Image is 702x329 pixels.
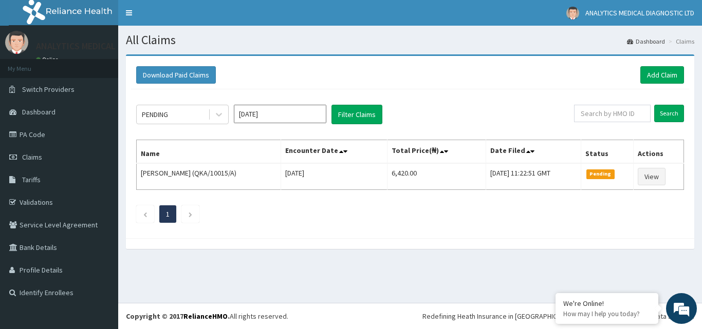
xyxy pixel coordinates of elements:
[136,66,216,84] button: Download Paid Claims
[137,163,281,190] td: [PERSON_NAME] (QKA/10015/A)
[22,85,75,94] span: Switch Providers
[387,140,486,164] th: Total Price(₦)
[640,66,684,84] a: Add Claim
[654,105,684,122] input: Search
[574,105,651,122] input: Search by HMO ID
[586,169,615,179] span: Pending
[563,299,651,308] div: We're Online!
[166,209,170,219] a: Page 1 is your current page
[118,303,702,329] footer: All rights reserved.
[566,7,579,20] img: User Image
[331,105,382,124] button: Filter Claims
[126,33,694,47] h1: All Claims
[281,163,387,190] td: [DATE]
[188,209,193,219] a: Next page
[22,152,42,162] span: Claims
[387,163,486,190] td: 6,420.00
[486,163,581,190] td: [DATE] 11:22:51 GMT
[137,140,281,164] th: Name
[5,31,28,54] img: User Image
[627,37,665,46] a: Dashboard
[183,312,228,321] a: RelianceHMO
[563,309,651,318] p: How may I help you today?
[22,175,41,184] span: Tariffs
[666,37,694,46] li: Claims
[638,168,666,185] a: View
[281,140,387,164] th: Encounter Date
[36,56,61,63] a: Online
[581,140,634,164] th: Status
[142,109,168,120] div: PENDING
[126,312,230,321] strong: Copyright © 2017 .
[22,107,56,117] span: Dashboard
[143,209,147,219] a: Previous page
[486,140,581,164] th: Date Filed
[36,42,184,51] p: ANALYTICS MEDICAL DIAGNOSTIC LTD
[234,105,326,123] input: Select Month and Year
[422,311,694,321] div: Redefining Heath Insurance in [GEOGRAPHIC_DATA] using Telemedicine and Data Science!
[633,140,683,164] th: Actions
[585,8,694,17] span: ANALYTICS MEDICAL DIAGNOSTIC LTD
